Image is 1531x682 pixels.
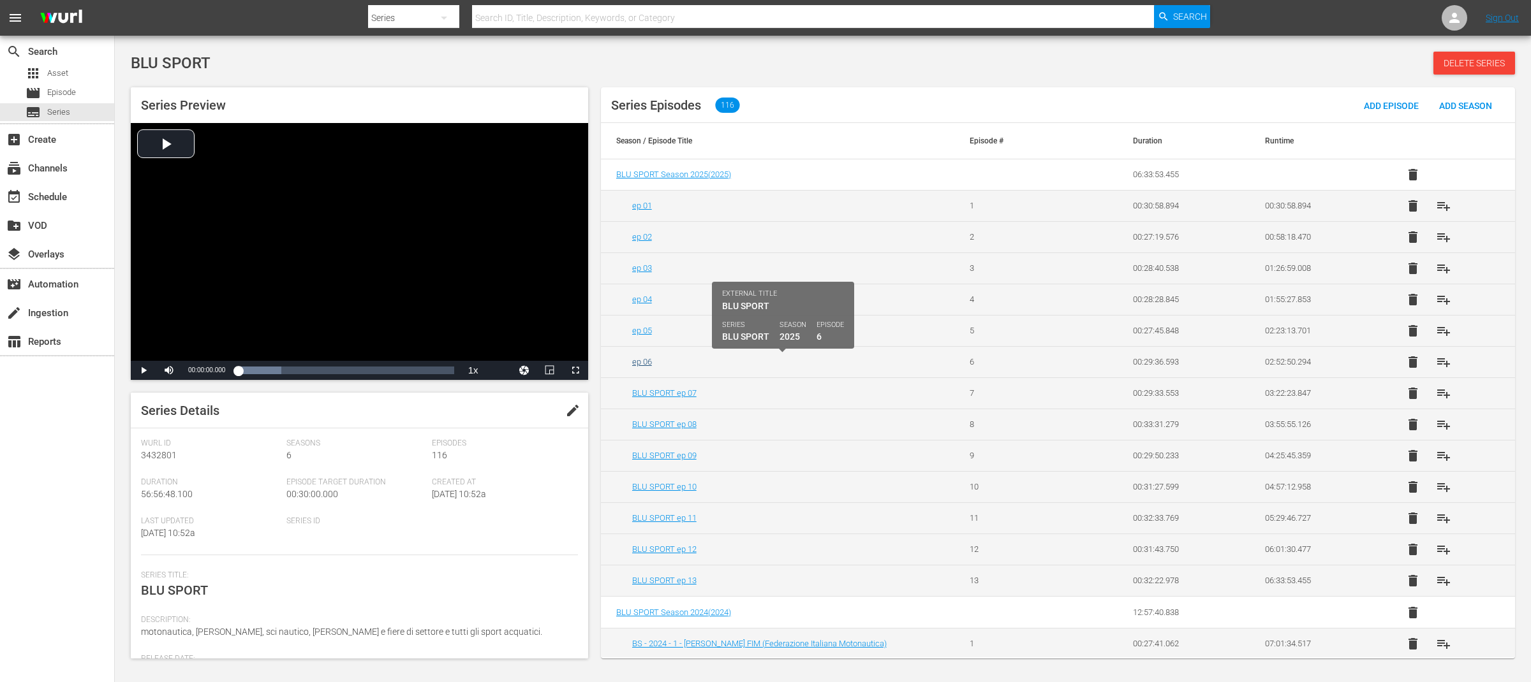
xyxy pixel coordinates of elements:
span: BLU SPORT Season 2025 ( 2025 ) [616,170,731,179]
span: playlist_add [1436,198,1451,214]
span: playlist_add [1436,448,1451,463]
td: 00:27:45.848 [1118,315,1250,346]
div: Progress Bar [238,366,454,374]
td: 01:55:27.853 [1250,284,1382,315]
a: BLU SPORT ep 13 [632,576,697,585]
td: 00:28:40.538 [1118,252,1250,284]
span: Asset [47,67,68,80]
span: Overlays [6,247,22,262]
span: Series Title: [141,570,572,581]
td: 10 [954,471,1087,502]
td: 00:33:31.279 [1118,409,1250,440]
span: delete [1405,542,1421,557]
button: playlist_add [1428,191,1459,221]
button: delete [1398,628,1428,659]
button: delete [1398,284,1428,315]
span: Add Episode [1354,101,1429,111]
td: 00:31:43.750 [1118,533,1250,565]
th: Season / Episode Title [601,123,954,159]
button: Picture-in-Picture [537,361,563,380]
td: 12 [954,533,1087,565]
span: 00:00:00.000 [188,366,225,374]
button: playlist_add [1428,347,1459,377]
button: delete [1398,565,1428,596]
span: 3432801 [141,450,177,460]
span: Channels [6,161,22,176]
span: Asset [26,66,41,81]
td: 6 [954,346,1087,377]
span: Create [6,132,22,147]
span: delete [1405,261,1421,276]
button: playlist_add [1428,440,1459,471]
span: 116 [715,98,739,113]
td: 00:29:36.593 [1118,346,1250,377]
span: Reports [6,334,22,349]
button: edit [558,395,588,426]
button: Playback Rate [461,361,486,380]
button: delete [1398,440,1428,471]
button: delete [1398,347,1428,377]
button: delete [1398,534,1428,565]
span: playlist_add [1436,261,1451,276]
span: BLU SPORT [141,583,208,598]
th: Duration [1118,123,1250,159]
td: 4 [954,284,1087,315]
td: 13 [954,565,1087,596]
span: [DATE] 10:52a [432,489,486,499]
span: delete [1405,229,1421,245]
span: playlist_add [1436,386,1451,401]
span: playlist_add [1436,292,1451,307]
button: delete [1398,253,1428,284]
td: 06:01:30.477 [1250,533,1382,565]
button: delete [1398,316,1428,346]
button: playlist_add [1428,409,1459,440]
button: delete [1398,503,1428,533]
td: 7 [954,377,1087,409]
td: 1 [954,190,1087,221]
span: delete [1405,354,1421,370]
span: playlist_add [1436,479,1451,495]
a: Sign Out [1486,13,1519,23]
span: playlist_add [1436,542,1451,557]
a: ep 04 [632,294,652,304]
span: delete [1405,198,1421,214]
button: playlist_add [1428,378,1459,409]
span: playlist_add [1436,323,1451,338]
span: Delete Series [1433,58,1515,68]
td: 01:26:59.008 [1250,252,1382,284]
th: Runtime [1250,123,1382,159]
button: Fullscreen [563,361,588,380]
span: 00:30:00.000 [286,489,338,499]
td: 00:58:18.470 [1250,221,1382,252]
span: playlist_add [1436,417,1451,432]
span: Wurl Id [141,439,280,449]
span: playlist_add [1436,573,1451,588]
td: 9 [954,440,1087,471]
button: Jump To Time [512,361,537,380]
td: 00:32:22.978 [1118,565,1250,596]
a: BLU SPORT ep 07 [632,388,697,398]
td: 02:23:13.701 [1250,315,1382,346]
button: playlist_add [1428,503,1459,533]
span: Episode [26,85,41,101]
button: Add Season [1429,94,1502,117]
span: BLU SPORT Season 2024 ( 2024 ) [616,607,731,617]
button: delete [1398,191,1428,221]
button: delete [1398,222,1428,252]
td: 3 [954,252,1087,284]
span: VOD [6,218,22,233]
td: 5 [954,315,1087,346]
span: 6 [286,450,292,460]
td: 03:55:55.126 [1250,409,1382,440]
a: BLU SPORT ep 09 [632,451,697,460]
a: BLU SPORT ep 08 [632,419,697,429]
td: 00:29:33.553 [1118,377,1250,409]
span: Episode Target Duration [286,477,425,488]
span: playlist_add [1436,511,1451,526]
span: playlist_add [1436,354,1451,370]
button: Search [1154,5,1210,28]
td: 2 [954,221,1087,252]
td: 00:28:28.845 [1118,284,1250,315]
button: delete [1398,409,1428,440]
button: delete [1398,378,1428,409]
